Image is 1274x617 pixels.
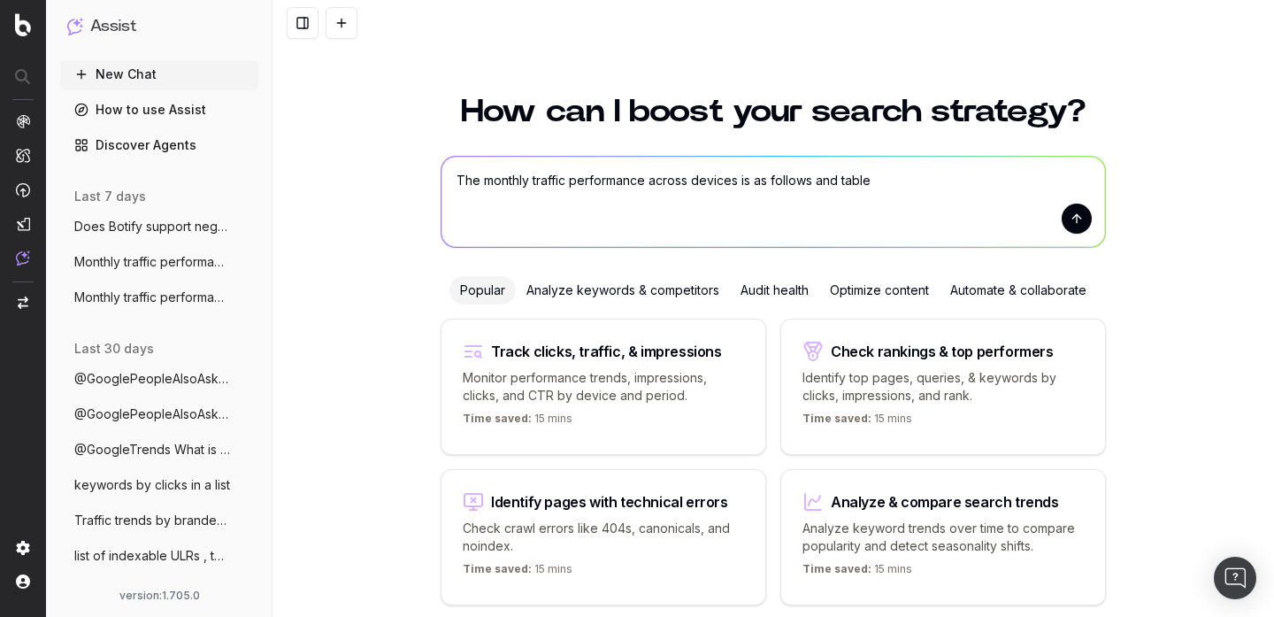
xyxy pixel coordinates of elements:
button: Traffic trends by branded vs non branded [60,506,258,535]
h1: Assist [90,14,136,39]
div: Popular [449,276,516,305]
img: Intelligence [16,148,30,163]
p: Monitor performance trends, impressions, clicks, and CTR by device and period. [463,369,744,405]
p: Analyze keyword trends over time to compare popularity and detect seasonality shifts. [802,520,1084,555]
span: list of indexable ULRs , top10 by device [74,547,230,565]
button: @GooglePeopleAlsoAsk What are the 'Peopl [60,365,258,393]
span: @GoogleTrends What is currently trending [74,441,230,459]
div: Audit health [730,276,819,305]
div: Track clicks, traffic, & impressions [491,344,722,359]
p: Identify top pages, queries, & keywords by clicks, impressions, and rank. [802,369,1084,405]
button: Monthly traffic performance across devic [60,248,258,276]
img: Botify logo [15,13,31,36]
a: How to use Assist [60,96,258,124]
div: Optimize content [819,276,940,305]
span: Traffic trends by branded vs non branded [74,512,230,529]
img: Switch project [18,297,28,309]
span: Time saved: [802,412,871,425]
button: keywords by clicks in a list [60,471,258,499]
h1: How can I boost your search strategy? [441,96,1106,127]
div: Analyze & compare search trends [831,495,1059,509]
span: last 30 days [74,340,154,358]
img: Assist [16,251,30,266]
img: Analytics [16,114,30,128]
span: Does Botify support negative regex [74,218,230,235]
span: Monthly traffic performance across devic [74,289,230,306]
button: @GooglePeopleAlsoAsk What are the 'Peopl [60,400,258,428]
div: Identify pages with technical errors [491,495,728,509]
div: version: 1.705.0 [67,589,251,603]
img: Activation [16,182,30,197]
div: Open Intercom Messenger [1214,557,1256,599]
button: Assist [67,14,251,39]
div: Analyze keywords & competitors [516,276,730,305]
button: Monthly traffic performance across devic [60,283,258,312]
img: Setting [16,541,30,555]
div: Automate & collaborate [940,276,1097,305]
button: Does Botify support negative regex [60,212,258,241]
span: Monthly traffic performance across devic [74,253,230,271]
p: 15 mins [802,562,912,583]
span: keywords by clicks in a list [74,476,230,494]
img: My account [16,575,30,589]
span: Time saved: [463,412,532,425]
span: @GooglePeopleAlsoAsk What are the 'Peopl [74,405,230,423]
img: Studio [16,217,30,231]
span: Time saved: [463,562,532,575]
p: Check crawl errors like 404s, canonicals, and noindex. [463,520,744,555]
p: 15 mins [463,412,572,433]
p: 15 mins [463,562,572,583]
button: list of indexable ULRs , top10 by device [60,542,258,570]
button: New Chat [60,60,258,89]
a: Discover Agents [60,131,258,159]
p: 15 mins [802,412,912,433]
button: @GoogleTrends What is currently trending [60,436,258,464]
span: last 7 days [74,188,146,205]
span: Time saved: [802,562,871,575]
div: Check rankings & top performers [831,344,1054,359]
textarea: The monthly traffic performance across devices is as follows and table [441,157,1105,247]
img: Assist [67,18,83,35]
span: @GooglePeopleAlsoAsk What are the 'Peopl [74,370,230,388]
button: @GoogleSearch What are the main SERP fea [60,577,258,605]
